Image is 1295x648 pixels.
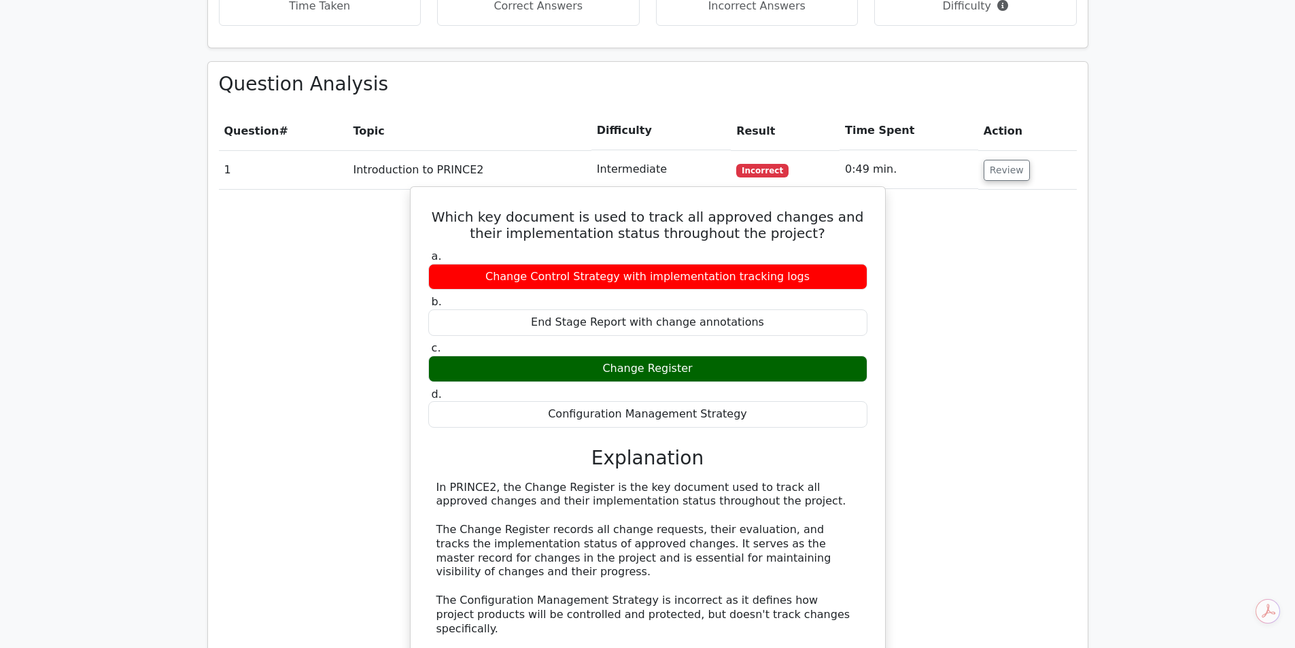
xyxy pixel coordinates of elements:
[432,341,441,354] span: c.
[432,250,442,262] span: a.
[428,309,867,336] div: End Stage Report with change annotations
[219,150,348,189] td: 1
[427,209,869,241] h5: Which key document is used to track all approved changes and their implementation status througho...
[436,447,859,470] h3: Explanation
[978,112,1077,150] th: Action
[219,73,1077,96] h3: Question Analysis
[984,160,1030,181] button: Review
[347,150,591,189] td: Introduction to PRINCE2
[840,150,978,189] td: 0:49 min.
[840,112,978,150] th: Time Spent
[219,112,348,150] th: #
[731,112,840,150] th: Result
[347,112,591,150] th: Topic
[224,124,279,137] span: Question
[428,264,867,290] div: Change Control Strategy with implementation tracking logs
[591,150,731,189] td: Intermediate
[428,356,867,382] div: Change Register
[736,164,789,177] span: Incorrect
[432,295,442,308] span: b.
[428,401,867,428] div: Configuration Management Strategy
[432,388,442,400] span: d.
[591,112,731,150] th: Difficulty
